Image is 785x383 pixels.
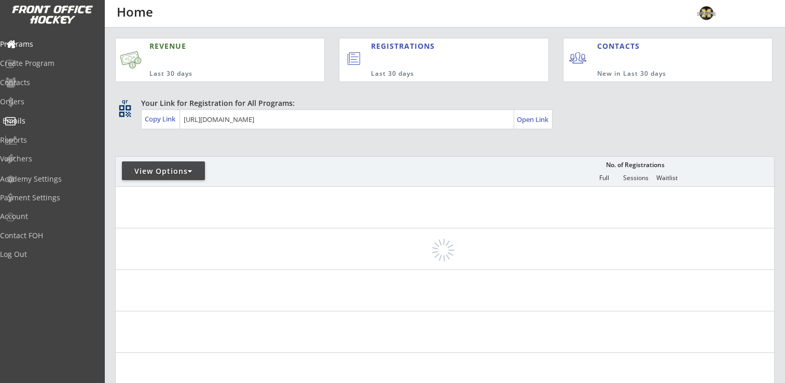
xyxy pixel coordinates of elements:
[597,41,644,51] div: CONTACTS
[620,174,651,182] div: Sessions
[3,117,96,125] div: Emails
[371,70,506,78] div: Last 30 days
[517,115,549,124] div: Open Link
[149,70,275,78] div: Last 30 days
[118,98,131,105] div: qr
[145,114,177,124] div: Copy Link
[517,112,549,127] a: Open Link
[651,174,682,182] div: Waitlist
[117,103,133,119] button: qr_code
[371,41,501,51] div: REGISTRATIONS
[603,161,667,169] div: No. of Registrations
[588,174,619,182] div: Full
[122,166,205,176] div: View Options
[149,41,275,51] div: REVENUE
[141,98,742,108] div: Your Link for Registration for All Programs:
[597,70,724,78] div: New in Last 30 days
